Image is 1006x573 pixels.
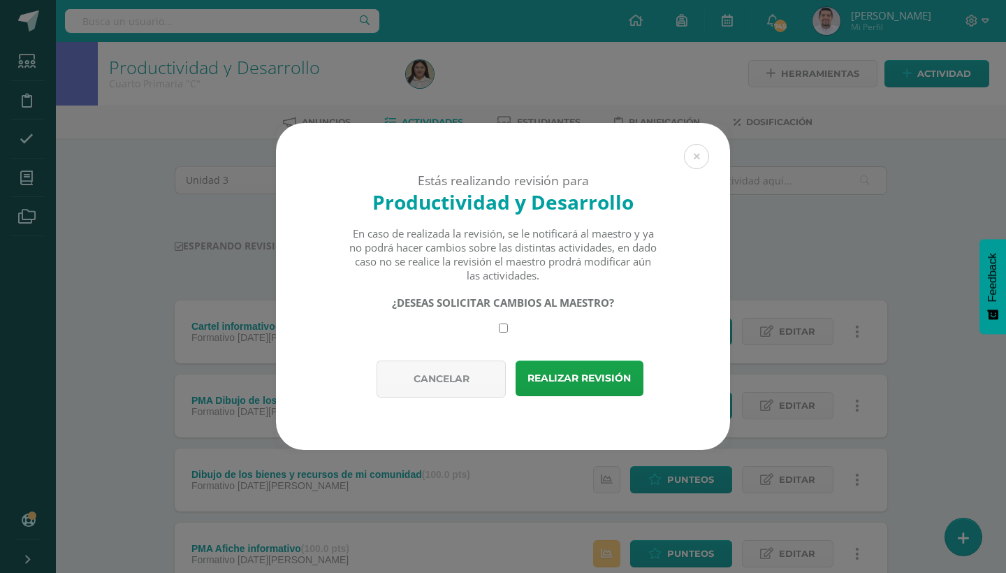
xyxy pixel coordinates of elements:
div: En caso de realizada la revisión, se le notificará al maestro y ya no podrá hacer cambios sobre l... [349,226,658,282]
button: Feedback - Mostrar encuesta [979,239,1006,334]
strong: ¿DESEAS SOLICITAR CAMBIOS AL MAESTRO? [392,296,614,310]
button: Close (Esc) [684,144,709,169]
button: Cancelar [377,361,506,398]
strong: Productividad y Desarrollo [372,189,634,215]
input: Require changes [499,324,508,333]
div: Estás realizando revisión para [300,172,706,189]
button: Realizar revisión [516,361,643,396]
span: Feedback [986,253,999,302]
